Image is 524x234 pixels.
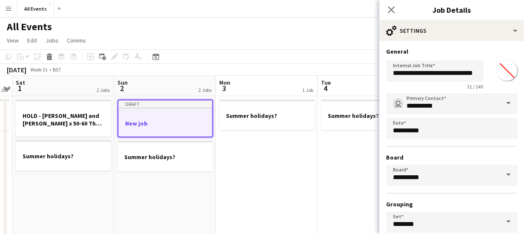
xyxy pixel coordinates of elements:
[117,153,213,161] h3: Summer holidays?
[7,37,19,44] span: View
[198,87,212,93] div: 2 Jobs
[460,83,490,90] span: 31 / 140
[118,100,212,107] div: Draft
[14,83,25,93] span: 1
[386,200,517,208] h3: Grouping
[53,66,61,73] div: BST
[117,100,213,137] app-job-card: DraftNew job
[28,66,49,73] span: Week 31
[7,66,26,74] div: [DATE]
[16,100,111,137] app-job-card: HOLD - [PERSON_NAME] and [PERSON_NAME] x 50-60 The Cider Barn - Illminster.
[321,112,416,120] h3: Summer holidays?
[379,20,524,41] div: Settings
[386,154,517,161] h3: Board
[321,100,416,130] app-job-card: Summer holidays?
[321,79,331,86] span: Tue
[97,87,110,93] div: 2 Jobs
[17,0,54,17] button: All Events
[63,35,89,46] a: Comms
[219,79,230,86] span: Mon
[16,79,25,86] span: Sat
[302,87,313,93] div: 1 Job
[320,83,331,93] span: 4
[117,141,213,171] app-job-card: Summer holidays?
[42,35,62,46] a: Jobs
[218,83,230,93] span: 3
[16,140,111,171] app-job-card: Summer holidays?
[3,35,22,46] a: View
[7,20,52,33] h1: All Events
[219,112,315,120] h3: Summer holidays?
[24,35,40,46] a: Edit
[116,83,128,93] span: 2
[386,48,517,55] h3: General
[46,37,58,44] span: Jobs
[16,152,111,160] h3: Summer holidays?
[117,79,128,86] span: Sun
[379,4,524,15] h3: Job Details
[219,100,315,130] app-job-card: Summer holidays?
[27,37,37,44] span: Edit
[67,37,86,44] span: Comms
[118,120,212,127] h3: New job
[16,112,111,127] h3: HOLD - [PERSON_NAME] and [PERSON_NAME] x 50-60 The Cider Barn - Illminster.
